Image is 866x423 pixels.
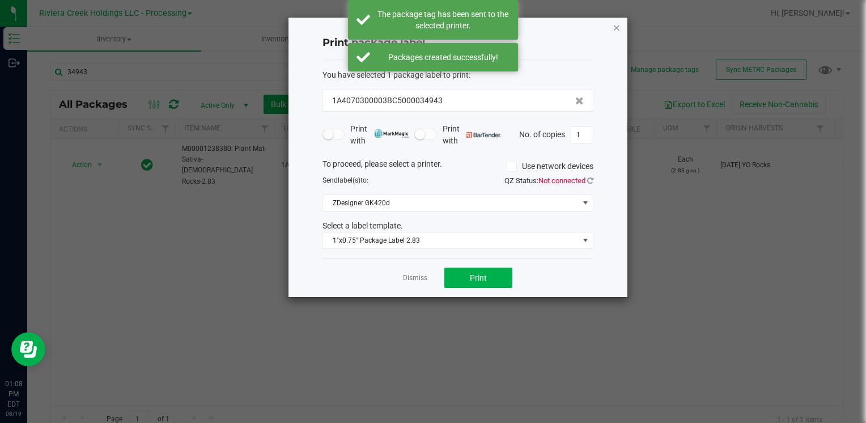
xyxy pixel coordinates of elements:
div: : [322,69,593,81]
span: Print with [443,123,501,147]
span: 1"x0.75" Package Label 2.83 [323,232,579,248]
span: 1A4070300003BC5000034943 [332,95,443,107]
span: Print [470,273,487,282]
div: To proceed, please select a printer. [314,158,602,175]
span: QZ Status: [504,176,593,185]
div: The package tag has been sent to the selected printer. [376,9,510,31]
span: Print with [350,123,409,147]
span: Not connected [538,176,585,185]
span: No. of copies [519,129,565,138]
a: Dismiss [403,273,427,283]
img: bartender.png [466,132,501,138]
label: Use network devices [507,160,593,172]
span: label(s) [338,176,360,184]
img: mark_magic_cybra.png [374,129,409,138]
div: Select a label template. [314,220,602,232]
span: ZDesigner GK420d [323,195,579,211]
button: Print [444,268,512,288]
h4: Print package label [322,36,593,50]
div: Packages created successfully! [376,52,510,63]
span: You have selected 1 package label to print [322,70,469,79]
span: Send to: [322,176,368,184]
iframe: Resource center [11,332,45,366]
